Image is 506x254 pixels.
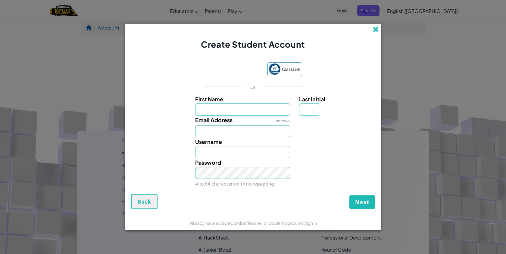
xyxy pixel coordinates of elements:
iframe: Botón de Acceder con Google [201,63,264,76]
span: ClassLink [282,65,301,74]
a: Sign in [304,220,317,226]
small: 4 to 64 characters with no repeating [195,181,274,186]
button: Back [131,194,158,209]
span: optional [275,119,290,123]
iframe: Diálogo de Acceder con Google [382,6,500,97]
span: Password [195,159,221,166]
span: Next [355,198,369,206]
p: or [250,83,256,90]
span: Back [137,198,151,205]
span: Already have a CodeCombat Teacher or Student account? [189,220,304,226]
button: Next [349,195,375,209]
span: Email Address [195,116,233,123]
span: Username [195,138,222,145]
span: Create Student Account [201,39,305,49]
img: classlink-logo-small.png [269,63,280,75]
div: Acceder con Google. Se abre en una pestaña nueva [204,63,261,76]
span: Last Initial [299,96,325,103]
span: First Name [195,96,223,103]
